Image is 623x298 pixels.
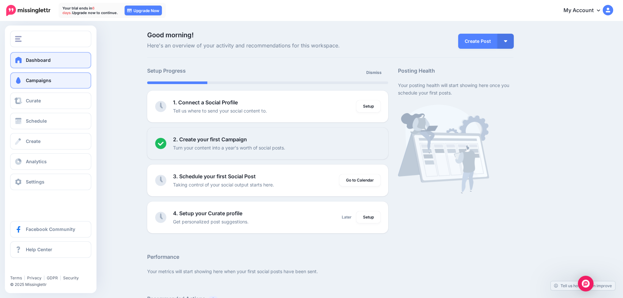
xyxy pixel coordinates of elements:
iframe: Twitter Follow Button [10,266,60,272]
a: Security [63,275,79,280]
span: | [43,275,45,280]
a: Create Post [458,34,497,49]
span: Schedule [26,118,47,124]
a: My Account [557,3,613,19]
h5: Performance [147,253,513,261]
span: Campaigns [26,78,51,83]
img: clock-grey.png [155,175,166,186]
span: 6 days. [62,6,95,15]
p: Your metrics will start showing here when your first social posts have been sent. [147,268,513,275]
b: 1. Connect a Social Profile [173,99,238,106]
img: menu.png [15,36,22,42]
h5: Setup Progress [147,67,268,75]
p: Turn your content into a year's worth of social posts. [173,144,285,151]
a: Curate [10,93,91,109]
a: Settings [10,174,91,190]
a: Create [10,133,91,149]
b: 3. Schedule your first Social Post [173,173,256,180]
a: Setup [356,211,380,223]
span: Create [26,138,41,144]
a: Dismiss [362,67,386,79]
p: Your posting health will start showing here once you schedule your first posts. [398,81,513,96]
b: 2. Create your first Campaign [173,136,247,143]
span: | [24,275,25,280]
a: Upgrade Now [125,6,162,15]
a: Help Center [10,241,91,258]
p: Your trial ends in Upgrade now to continue. [62,6,118,15]
img: clock-grey.png [155,212,166,223]
a: GDPR [47,275,58,280]
h5: Posting Health [398,67,513,75]
img: arrow-down-white.png [504,40,507,42]
a: Setup [356,100,380,112]
span: Settings [26,179,44,184]
li: © 2025 Missinglettr [10,281,95,288]
span: Help Center [26,247,52,252]
a: Go to Calendar [339,174,380,186]
a: Campaigns [10,72,91,89]
span: Good morning! [147,31,194,39]
span: Curate [26,98,41,103]
p: Taking control of your social output starts here. [173,181,274,188]
span: Dashboard [26,57,51,63]
a: Dashboard [10,52,91,68]
img: Missinglettr [6,5,50,16]
div: Open Intercom Messenger [578,276,594,291]
img: calendar-waiting.png [398,105,489,193]
span: Facebook Community [26,226,75,232]
span: | [60,275,61,280]
img: checked-circle.png [155,138,166,149]
a: Terms [10,275,22,280]
a: Privacy [27,275,42,280]
p: Get personalized post suggestions. [173,218,249,225]
p: Tell us where to send your social content to. [173,107,267,114]
span: Analytics [26,159,47,164]
a: Analytics [10,153,91,170]
b: 4. Setup your Curate profile [173,210,242,217]
a: Tell us how we can improve [551,281,615,290]
a: Facebook Community [10,221,91,237]
a: Schedule [10,113,91,129]
span: Here's an overview of your activity and recommendations for this workspace. [147,42,388,50]
img: clock-grey.png [155,101,166,112]
a: Later [338,211,355,223]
